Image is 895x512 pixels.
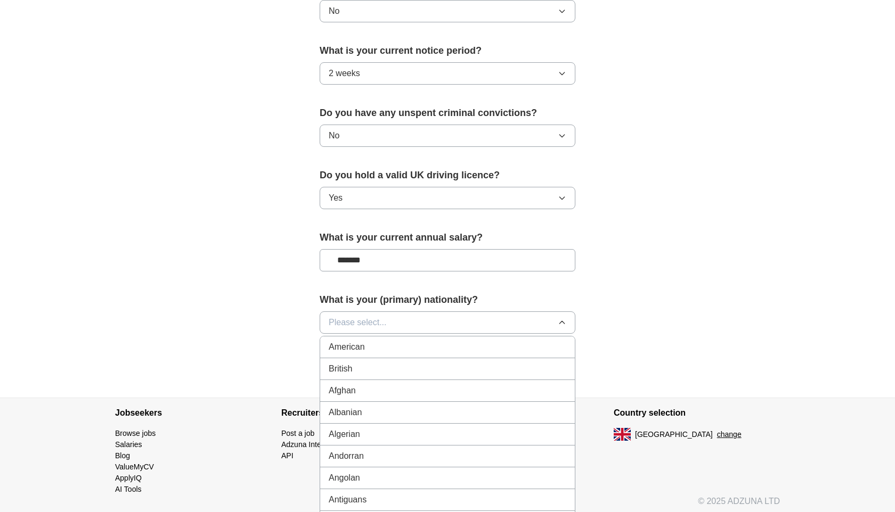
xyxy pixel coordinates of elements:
[614,428,631,441] img: UK flag
[329,362,352,375] span: British
[635,429,713,440] span: [GEOGRAPHIC_DATA]
[320,187,575,209] button: Yes
[320,125,575,147] button: No
[329,341,365,353] span: American
[115,485,142,493] a: AI Tools
[329,406,362,419] span: Albanian
[329,316,387,329] span: Please select...
[115,474,142,482] a: ApplyIQ
[320,230,575,245] label: What is your current annual salary?
[320,168,575,183] label: Do you hold a valid UK driving licence?
[320,293,575,307] label: What is your (primary) nationality?
[329,450,364,463] span: Andorran
[115,440,142,449] a: Salaries
[329,428,360,441] span: Algerian
[115,463,154,471] a: ValueMyCV
[115,429,156,437] a: Browse jobs
[281,451,294,460] a: API
[329,5,339,18] span: No
[329,67,360,80] span: 2 weeks
[614,398,780,428] h4: Country selection
[329,384,356,397] span: Afghan
[329,493,367,506] span: Antiguans
[320,311,575,334] button: Please select...
[320,62,575,85] button: 2 weeks
[329,472,360,484] span: Angolan
[281,429,314,437] a: Post a job
[717,429,742,440] button: change
[329,192,343,204] span: Yes
[320,44,575,58] label: What is your current notice period?
[320,106,575,120] label: Do you have any unspent criminal convictions?
[281,440,346,449] a: Adzuna Intelligence
[329,129,339,142] span: No
[115,451,130,460] a: Blog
